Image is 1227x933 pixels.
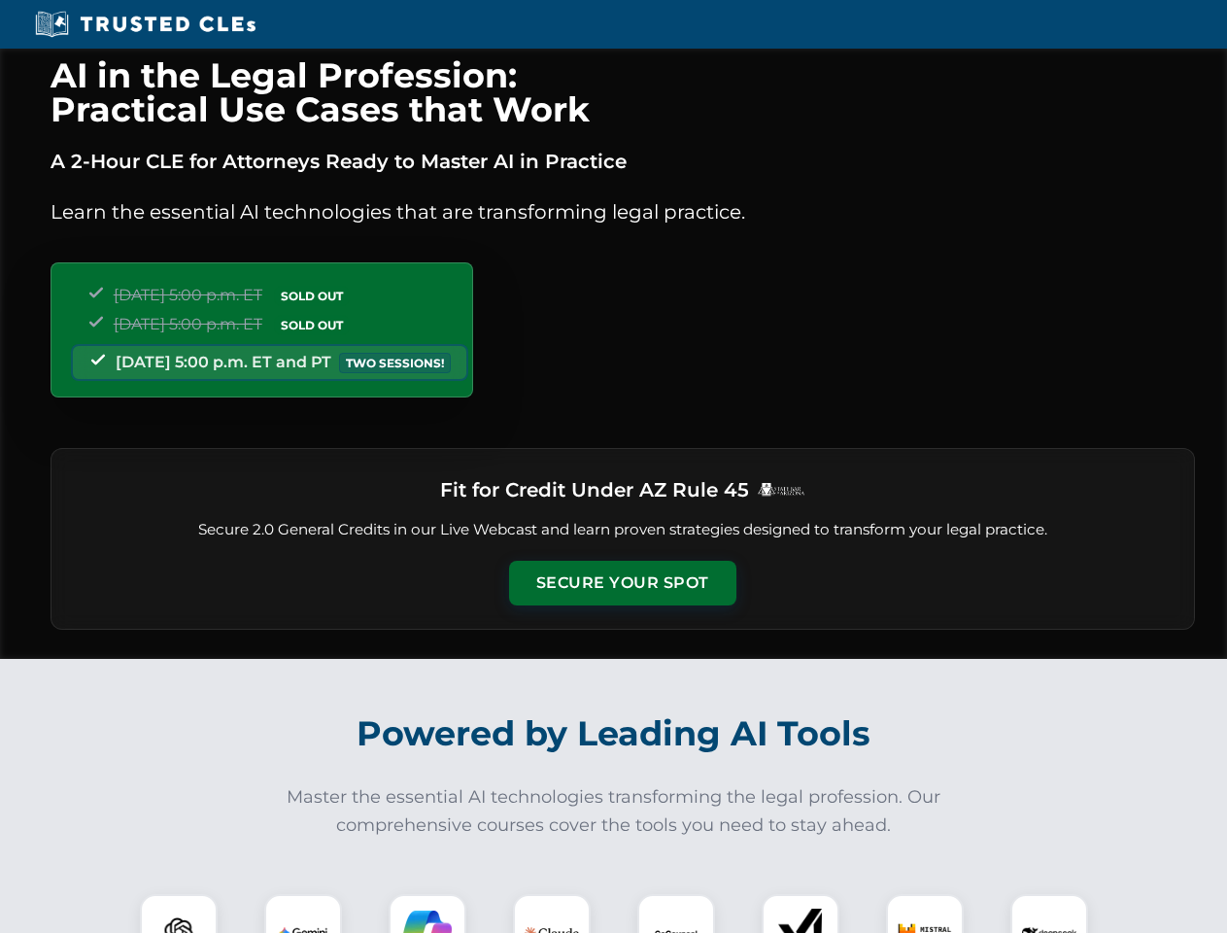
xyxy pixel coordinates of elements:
[757,482,805,497] img: Logo
[114,315,262,333] span: [DATE] 5:00 p.m. ET
[114,286,262,304] span: [DATE] 5:00 p.m. ET
[51,58,1195,126] h1: AI in the Legal Profession: Practical Use Cases that Work
[51,146,1195,177] p: A 2-Hour CLE for Attorneys Ready to Master AI in Practice
[274,286,350,306] span: SOLD OUT
[440,472,749,507] h3: Fit for Credit Under AZ Rule 45
[509,561,736,605] button: Secure Your Spot
[75,519,1171,541] p: Secure 2.0 General Credits in our Live Webcast and learn proven strategies designed to transform ...
[51,196,1195,227] p: Learn the essential AI technologies that are transforming legal practice.
[29,10,261,39] img: Trusted CLEs
[274,783,954,840] p: Master the essential AI technologies transforming the legal profession. Our comprehensive courses...
[76,700,1152,768] h2: Powered by Leading AI Tools
[274,315,350,335] span: SOLD OUT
